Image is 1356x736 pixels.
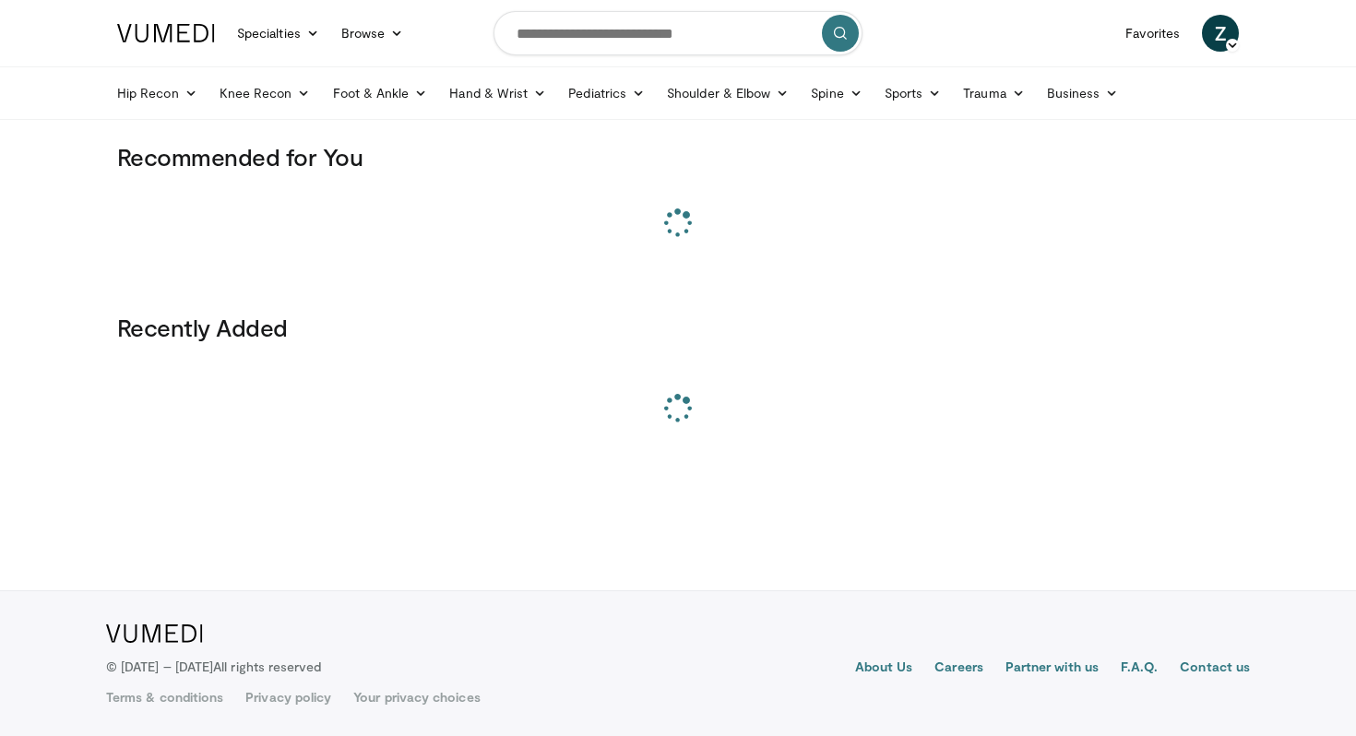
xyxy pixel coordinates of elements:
[438,75,557,112] a: Hand & Wrist
[874,75,953,112] a: Sports
[106,658,322,676] p: © [DATE] – [DATE]
[557,75,656,112] a: Pediatrics
[213,659,321,674] span: All rights reserved
[494,11,862,55] input: Search topics, interventions
[117,142,1239,172] h3: Recommended for You
[226,15,330,52] a: Specialties
[1121,658,1158,680] a: F.A.Q.
[106,75,208,112] a: Hip Recon
[117,24,215,42] img: VuMedi Logo
[1180,658,1250,680] a: Contact us
[330,15,415,52] a: Browse
[106,624,203,643] img: VuMedi Logo
[1036,75,1130,112] a: Business
[855,658,913,680] a: About Us
[934,658,983,680] a: Careers
[656,75,800,112] a: Shoulder & Elbow
[1202,15,1239,52] a: Z
[800,75,873,112] a: Spine
[106,688,223,706] a: Terms & conditions
[117,313,1239,342] h3: Recently Added
[1114,15,1191,52] a: Favorites
[245,688,331,706] a: Privacy policy
[208,75,322,112] a: Knee Recon
[952,75,1036,112] a: Trauma
[1005,658,1099,680] a: Partner with us
[353,688,480,706] a: Your privacy choices
[322,75,439,112] a: Foot & Ankle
